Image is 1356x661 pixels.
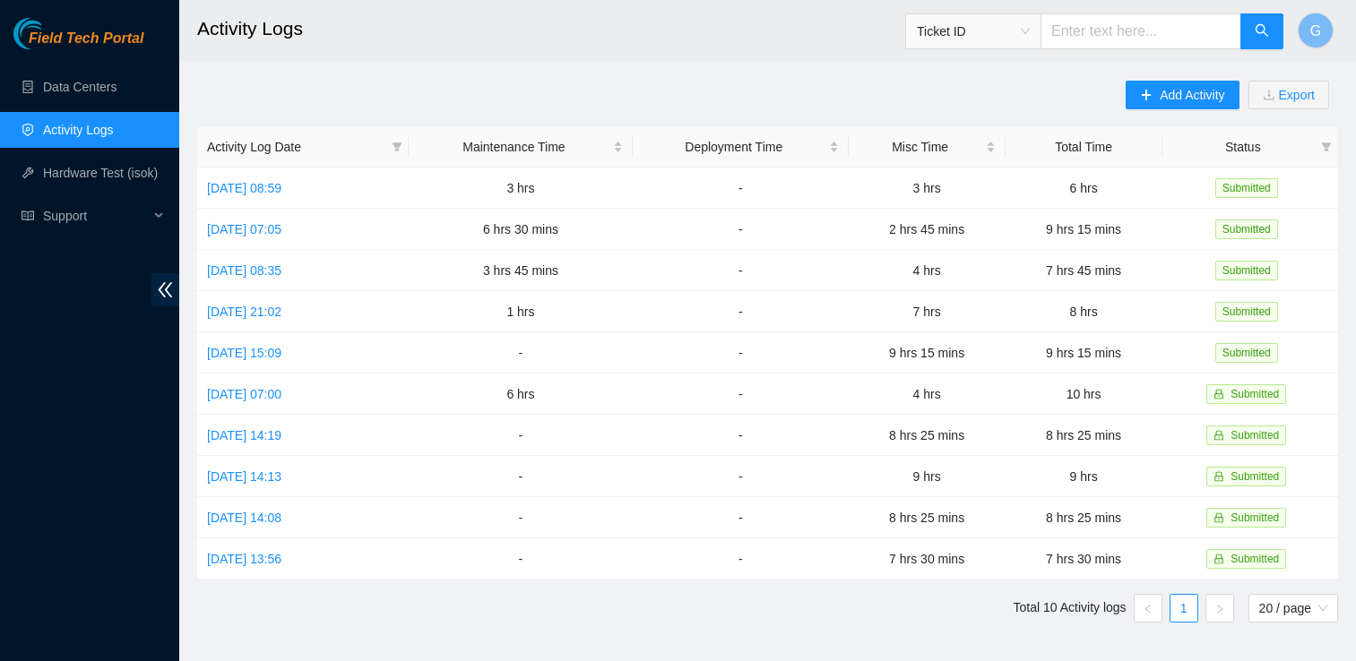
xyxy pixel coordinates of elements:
a: [DATE] 08:59 [207,181,281,195]
span: Submitted [1231,553,1279,565]
a: [DATE] 21:02 [207,305,281,319]
td: - [633,373,849,415]
a: [DATE] 15:09 [207,346,281,360]
td: - [409,497,633,538]
span: search [1255,23,1269,40]
a: 1 [1170,595,1197,622]
a: Hardware Test (isok) [43,166,158,180]
button: G [1298,13,1334,48]
td: 8 hrs 25 mins [1006,497,1162,538]
td: 9 hrs [849,456,1006,497]
span: right [1214,604,1225,614]
span: Support [43,198,149,234]
img: Akamai Technologies [13,18,91,49]
td: 7 hrs 30 mins [1006,538,1162,579]
span: Ticket ID [917,18,1030,45]
span: Activity Log Date [207,137,384,157]
td: 9 hrs [1006,456,1162,497]
span: filter [1321,142,1332,152]
td: 6 hrs [409,373,633,415]
td: 8 hrs 25 mins [849,415,1006,456]
td: 8 hrs 25 mins [849,497,1006,538]
span: Submitted [1215,178,1278,198]
span: lock [1213,389,1224,399]
span: lock [1213,471,1224,482]
td: 8 hrs [1006,291,1162,332]
button: search [1240,13,1283,49]
td: - [633,538,849,579]
span: G [1310,20,1321,42]
td: 3 hrs [409,167,633,209]
a: Activity Logs [43,123,114,137]
span: Submitted [1231,511,1279,524]
td: - [633,291,849,332]
td: - [633,415,849,456]
span: Submitted [1215,219,1278,239]
td: 7 hrs [849,291,1006,332]
td: 9 hrs 15 mins [1006,332,1162,373]
a: [DATE] 07:05 [207,222,281,236]
td: 9 hrs 15 mins [1006,209,1162,250]
span: double-left [151,273,179,306]
td: - [633,497,849,538]
li: Previous Page [1134,594,1162,622]
span: lock [1213,554,1224,564]
button: left [1134,594,1162,622]
a: [DATE] 14:08 [207,511,281,525]
button: downloadExport [1248,81,1329,109]
span: filter [392,142,402,152]
li: 1 [1170,594,1198,622]
span: Field Tech Portal [29,30,143,47]
a: Akamai TechnologiesField Tech Portal [13,32,143,56]
td: 3 hrs [849,167,1006,209]
li: Total 10 Activity logs [1014,594,1127,622]
span: lock [1213,430,1224,441]
span: Submitted [1231,388,1279,400]
a: [DATE] 08:35 [207,263,281,278]
a: [DATE] 14:13 [207,469,281,484]
td: - [633,167,849,209]
span: filter [388,133,406,160]
td: - [633,456,849,497]
div: Page Size [1248,594,1338,622]
td: - [409,415,633,456]
td: - [633,250,849,291]
td: 9 hrs 15 mins [849,332,1006,373]
td: - [633,209,849,250]
input: Enter text here... [1041,13,1241,49]
span: Submitted [1215,302,1278,322]
span: 20 / page [1259,595,1327,622]
span: read [22,210,34,222]
span: Status [1172,137,1314,157]
td: 6 hrs [1006,167,1162,209]
td: 1 hrs [409,291,633,332]
a: [DATE] 14:19 [207,428,281,442]
td: 10 hrs [1006,373,1162,415]
td: - [633,332,849,373]
span: filter [1317,133,1335,160]
button: right [1205,594,1234,622]
td: 8 hrs 25 mins [1006,415,1162,456]
td: - [409,456,633,497]
span: Submitted [1231,470,1279,483]
span: plus [1140,89,1153,103]
a: Data Centers [43,80,117,94]
td: 7 hrs 45 mins [1006,250,1162,291]
span: Submitted [1215,261,1278,280]
span: lock [1213,512,1224,523]
button: plusAdd Activity [1126,81,1239,109]
td: 7 hrs 30 mins [849,538,1006,579]
th: Total Time [1006,127,1162,167]
a: [DATE] 07:00 [207,387,281,401]
td: 2 hrs 45 mins [849,209,1006,250]
td: - [409,332,633,373]
td: 3 hrs 45 mins [409,250,633,291]
span: Add Activity [1160,85,1224,105]
td: 4 hrs [849,373,1006,415]
span: left [1143,604,1153,614]
td: - [409,538,633,579]
td: 6 hrs 30 mins [409,209,633,250]
td: 4 hrs [849,250,1006,291]
li: Next Page [1205,594,1234,622]
span: Submitted [1215,343,1278,363]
